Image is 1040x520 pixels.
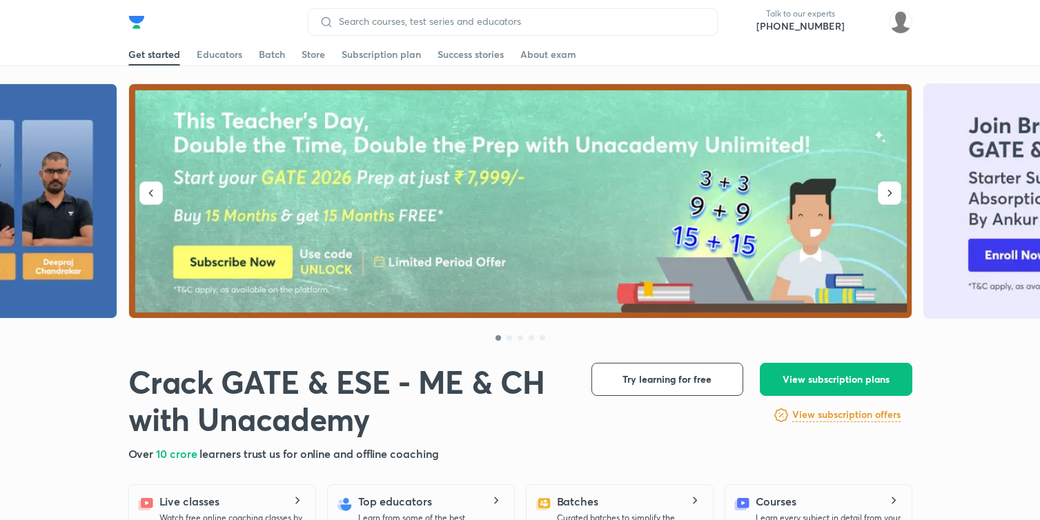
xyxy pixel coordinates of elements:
img: avatar [856,11,878,33]
div: Educators [197,48,242,61]
h5: Top educators [358,493,432,510]
p: Talk to our experts [756,8,845,19]
div: Store [302,48,325,61]
div: Batch [259,48,285,61]
button: View subscription plans [760,363,912,396]
a: Batch [259,43,285,66]
a: [PHONE_NUMBER] [756,19,845,33]
span: View subscription plans [783,372,890,386]
a: Store [302,43,325,66]
a: About exam [520,43,576,66]
div: Success stories [438,48,504,61]
a: View subscription offers [792,407,901,423]
div: Subscription plan [342,48,421,61]
img: Company Logo [128,14,145,30]
a: Subscription plan [342,43,421,66]
span: Try learning for free [622,372,712,386]
img: Sujay Saha [889,10,912,34]
a: Get started [128,43,180,66]
a: Success stories [438,43,504,66]
span: learners trust us for online and offline coaching [199,446,438,461]
button: Try learning for free [591,363,743,396]
div: About exam [520,48,576,61]
h5: Live classes [159,493,219,510]
h1: Crack GATE & ESE - ME & CH with Unacademy [128,363,569,438]
span: Over [128,446,157,461]
span: 10 crore [156,446,199,461]
h5: Courses [756,493,796,510]
img: call-us [729,8,756,36]
div: Get started [128,48,180,61]
h6: View subscription offers [792,408,901,422]
h5: Batches [557,493,598,510]
a: Educators [197,43,242,66]
input: Search courses, test series and educators [333,16,706,27]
